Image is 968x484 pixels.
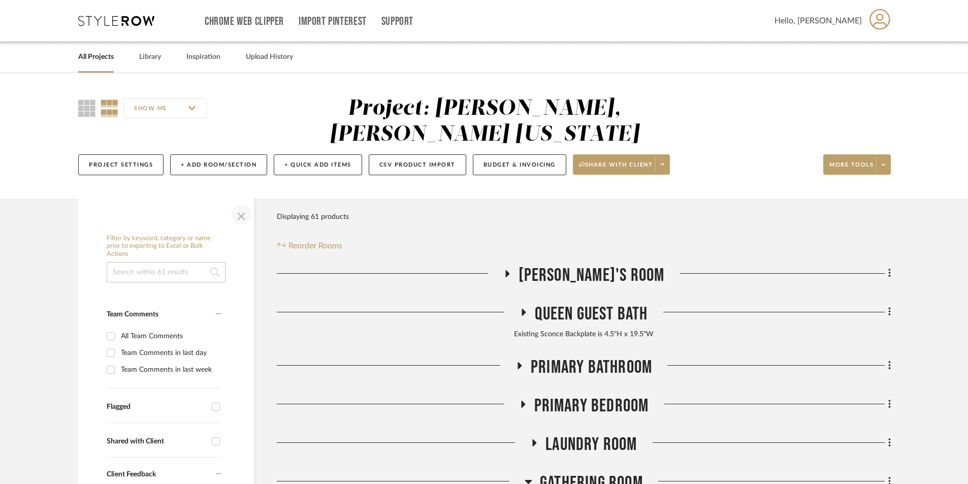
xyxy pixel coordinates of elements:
[534,395,649,417] span: Primary Bedroom
[535,303,648,325] span: Queen Guest Bath
[107,311,158,318] span: Team Comments
[473,154,566,175] button: Budget & Invoicing
[139,50,161,64] a: Library
[369,154,466,175] button: CSV Product Import
[246,50,293,64] a: Upload History
[579,161,653,176] span: Share with client
[170,154,267,175] button: + Add Room/Section
[829,161,874,176] span: More tools
[277,207,349,227] div: Displaying 61 products
[519,265,665,286] span: [PERSON_NAME]'s Room
[823,154,891,175] button: More tools
[107,437,207,446] div: Shared with Client
[330,98,639,145] div: Project: [PERSON_NAME], [PERSON_NAME] [US_STATE]
[277,329,891,340] div: Existing Sconce Backplate is 4.5"H x 19.5"W
[381,17,413,26] a: Support
[299,17,367,26] a: Import Pinterest
[186,50,220,64] a: Inspiration
[121,362,218,378] div: Team Comments in last week
[277,240,342,252] button: Reorder Rooms
[775,15,862,27] span: Hello, [PERSON_NAME]
[121,345,218,361] div: Team Comments in last day
[531,357,652,378] span: Primary Bathroom
[78,154,164,175] button: Project Settings
[107,471,156,478] span: Client Feedback
[107,262,225,282] input: Search within 61 results
[231,204,251,224] button: Close
[107,403,207,411] div: Flagged
[205,17,284,26] a: Chrome Web Clipper
[121,328,218,344] div: All Team Comments
[545,434,637,456] span: Laundry Room
[573,154,670,175] button: Share with client
[78,50,114,64] a: All Projects
[288,240,342,252] span: Reorder Rooms
[107,235,225,259] h6: Filter by keyword, category or name prior to exporting to Excel or Bulk Actions
[274,154,362,175] button: + Quick Add Items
